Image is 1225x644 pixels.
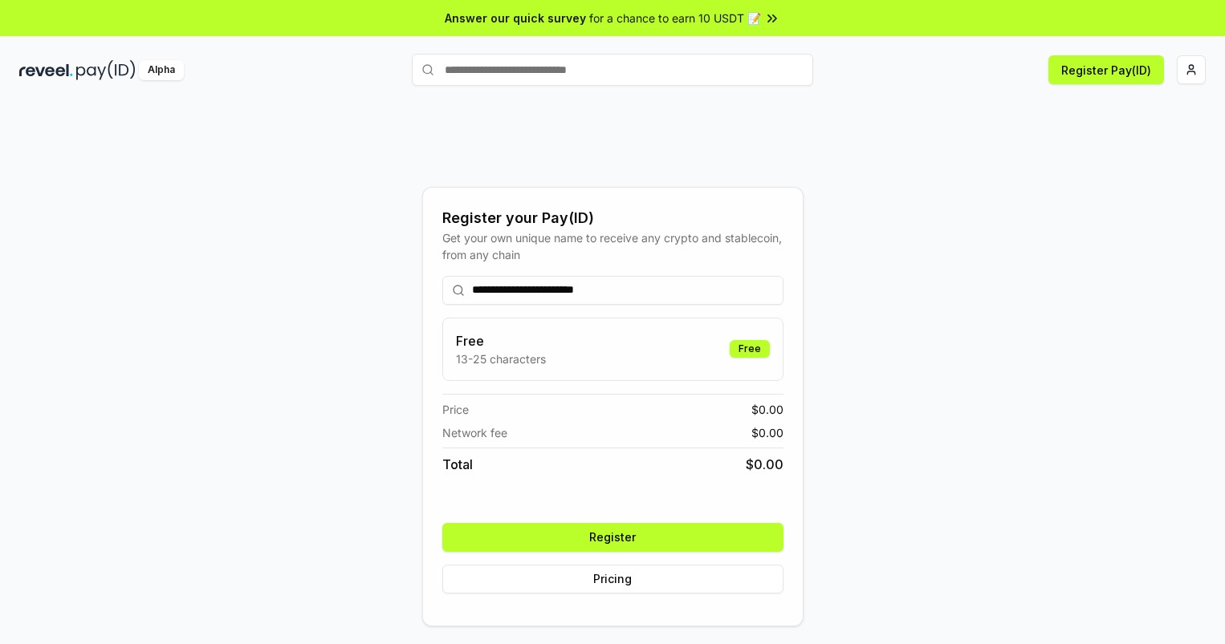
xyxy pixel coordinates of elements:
[442,424,507,441] span: Network fee
[746,455,783,474] span: $ 0.00
[751,401,783,418] span: $ 0.00
[751,424,783,441] span: $ 0.00
[19,60,73,80] img: reveel_dark
[76,60,136,80] img: pay_id
[442,455,473,474] span: Total
[445,10,586,26] span: Answer our quick survey
[730,340,770,358] div: Free
[589,10,761,26] span: for a chance to earn 10 USDT 📝
[442,565,783,593] button: Pricing
[442,229,783,263] div: Get your own unique name to receive any crypto and stablecoin, from any chain
[139,60,184,80] div: Alpha
[442,207,783,229] div: Register your Pay(ID)
[456,331,546,350] h3: Free
[442,523,783,552] button: Register
[442,401,469,418] span: Price
[1048,55,1164,84] button: Register Pay(ID)
[456,350,546,367] p: 13-25 characters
